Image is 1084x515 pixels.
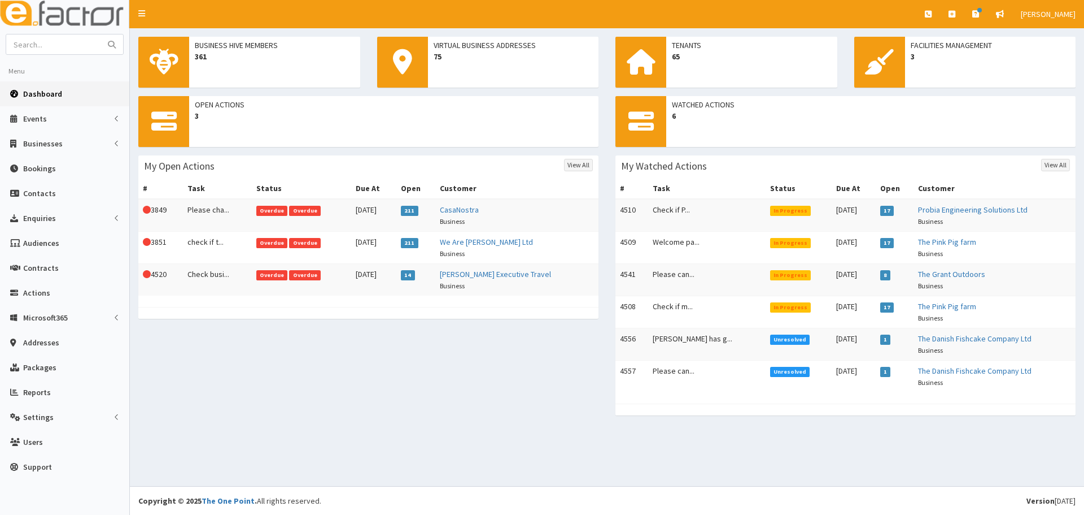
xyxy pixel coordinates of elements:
span: In Progress [770,302,811,313]
span: Audiences [23,238,59,248]
th: Due At [351,178,396,199]
span: Users [23,437,43,447]
span: 17 [880,206,894,216]
th: Status [252,178,351,199]
a: The Danish Fishcake Company Ltd [918,334,1031,344]
h3: My Open Actions [144,161,215,171]
span: Business Hive Members [195,40,355,51]
th: Customer [435,178,598,199]
td: Check if m... [648,296,766,328]
span: Microsoft365 [23,313,68,323]
td: 4520 [138,264,183,296]
span: Watched Actions [672,99,1070,110]
th: Status [766,178,832,199]
a: We Are [PERSON_NAME] Ltd [440,237,533,247]
small: Business [918,378,943,387]
th: # [615,178,648,199]
span: Dashboard [23,89,62,99]
th: Customer [913,178,1076,199]
span: In Progress [770,206,811,216]
a: [PERSON_NAME] Executive Travel [440,269,551,279]
td: [DATE] [351,264,396,296]
span: Overdue [256,270,288,280]
td: 4556 [615,328,648,361]
span: 14 [401,270,415,280]
small: Business [440,249,465,258]
i: This Action is overdue! [143,206,151,214]
span: Settings [23,412,54,422]
span: 17 [880,302,894,313]
span: Businesses [23,139,63,149]
small: Business [918,282,943,290]
span: In Progress [770,270,811,280]
span: 211 [401,238,418,248]
td: [DATE] [832,361,876,393]
td: 4508 [615,296,648,328]
td: [DATE] [832,264,876,296]
span: [PERSON_NAME] [1021,9,1076,19]
a: The Pink Pig farm [918,301,976,311]
span: 75 [434,51,593,62]
span: Packages [23,362,56,373]
i: This Action is overdue! [143,270,151,278]
small: Business [918,249,943,258]
span: Unresolved [770,367,810,377]
td: [PERSON_NAME] has g... [648,328,766,361]
a: View All [564,159,593,171]
span: Support [23,462,52,472]
a: Probia Engineering Solutions Ltd [918,205,1028,215]
a: View All [1041,159,1070,171]
footer: All rights reserved. [130,486,1084,515]
span: Reports [23,387,51,397]
i: This Action is overdue! [143,238,151,246]
span: Contacts [23,188,56,198]
small: Business [918,314,943,322]
span: 65 [672,51,832,62]
td: 3849 [138,199,183,232]
th: Open [396,178,435,199]
span: 1 [880,367,891,377]
h3: My Watched Actions [621,161,707,171]
th: Open [876,178,913,199]
small: Business [918,346,943,354]
span: 8 [880,270,891,280]
td: [DATE] [832,296,876,328]
span: 3 [911,51,1070,62]
span: 6 [672,110,1070,122]
input: Search... [6,34,101,54]
span: In Progress [770,238,811,248]
a: The Danish Fishcake Company Ltd [918,366,1031,376]
th: Task [183,178,252,199]
span: Tenants [672,40,832,51]
td: Please can... [648,264,766,296]
a: CasaNostra [440,205,479,215]
span: Open Actions [195,99,593,110]
td: Please can... [648,361,766,393]
a: The Grant Outdoors [918,269,985,279]
span: Enquiries [23,213,56,223]
span: Actions [23,288,50,298]
a: The One Point [202,496,255,506]
span: 17 [880,238,894,248]
span: Overdue [289,238,321,248]
td: Please cha... [183,199,252,232]
span: Contracts [23,263,59,273]
td: Check busi... [183,264,252,296]
span: 1 [880,335,891,345]
a: The Pink Pig farm [918,237,976,247]
span: 361 [195,51,355,62]
strong: Copyright © 2025 . [138,496,257,506]
b: Version [1026,496,1055,506]
th: Task [648,178,766,199]
div: [DATE] [1026,495,1076,507]
td: 4509 [615,232,648,264]
span: Unresolved [770,335,810,345]
td: 4557 [615,361,648,393]
th: Due At [832,178,876,199]
td: Check if P... [648,199,766,232]
td: 4510 [615,199,648,232]
span: Overdue [256,206,288,216]
span: Facilities Management [911,40,1070,51]
td: [DATE] [832,199,876,232]
small: Business [440,217,465,226]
